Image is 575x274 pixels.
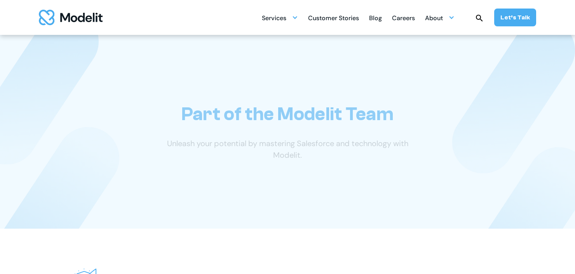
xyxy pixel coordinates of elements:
[392,10,415,25] a: Careers
[425,11,443,26] div: About
[392,11,415,26] div: Careers
[494,9,536,26] a: Let’s Talk
[369,11,382,26] div: Blog
[308,11,359,26] div: Customer Stories
[262,11,286,26] div: Services
[262,10,298,25] div: Services
[308,10,359,25] a: Customer Stories
[425,10,455,25] div: About
[500,13,530,22] div: Let’s Talk
[39,10,103,25] img: modelit logo
[39,10,103,25] a: home
[153,138,422,161] p: Unleash your potential by mastering Salesforce and technology with Modelit.
[369,10,382,25] a: Blog
[181,103,394,125] h1: Part of the Modelit Team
